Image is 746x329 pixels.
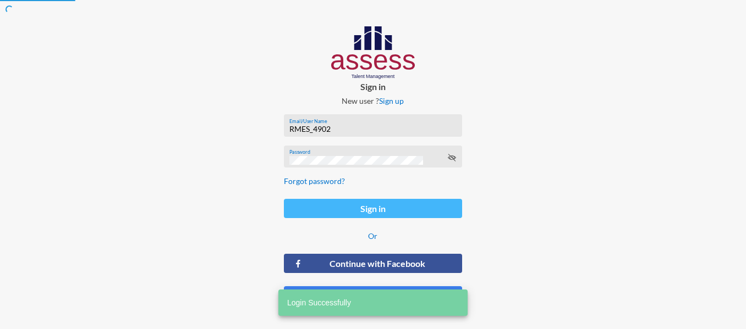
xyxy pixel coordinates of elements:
p: Or [284,231,462,241]
p: New user ? [275,96,471,105]
input: Email/User Name [289,125,456,133]
p: Sign in [275,81,471,92]
a: Sign up [379,96,404,105]
button: Sign in [284,199,462,218]
img: AssessLogoo.svg [331,26,415,79]
button: Continue with Facebook [284,254,462,273]
a: Forgot password? [284,176,345,186]
span: Login Successfully [287,297,351,308]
